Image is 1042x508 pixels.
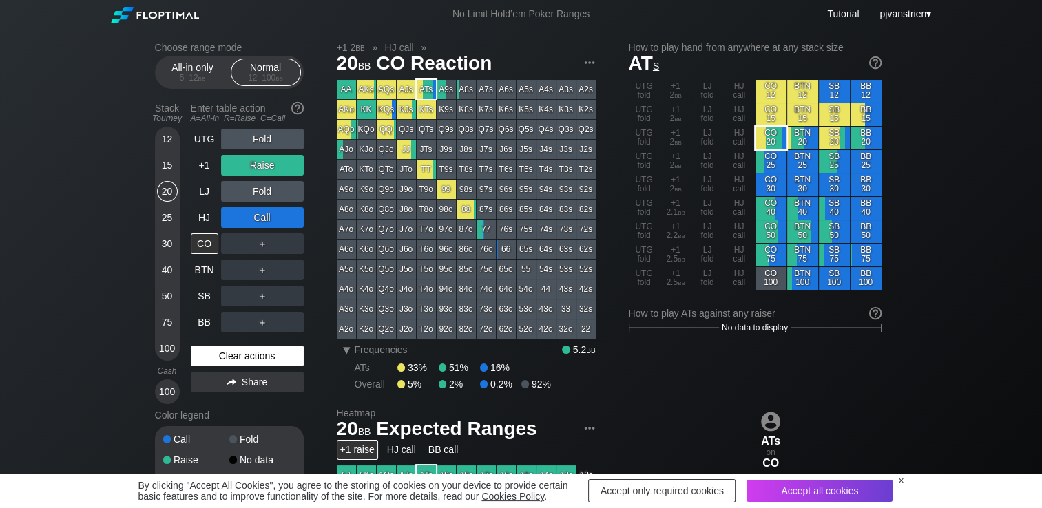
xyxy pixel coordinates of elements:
div: Q3s [556,120,576,139]
div: 42s [576,279,596,299]
div: A3s [556,80,576,99]
a: Cookies Policy [481,491,544,502]
span: bb [674,184,682,193]
div: T4o [417,279,436,299]
div: A=All-in R=Raise C=Call [191,114,304,123]
img: ellipsis.fd386fe8.svg [582,421,597,436]
div: 98o [437,200,456,219]
div: K9s [437,100,456,119]
div: A4s [536,80,556,99]
div: K3o [357,299,376,319]
div: SB 100 [819,267,850,290]
div: LJ fold [692,103,723,126]
div: Q2s [576,120,596,139]
div: QJo [377,140,396,159]
div: 65s [517,240,536,259]
div: Stack [149,97,185,129]
div: 87o [457,220,476,239]
div: BTN [191,260,218,280]
div: Q4s [536,120,556,139]
div: UTG fold [629,127,660,149]
div: J7o [397,220,416,239]
div: 96s [497,180,516,199]
div: Q5s [517,120,536,139]
div: 5 – 12 [164,73,222,83]
div: UTG fold [629,173,660,196]
span: bb [678,207,685,217]
div: LJ fold [692,127,723,149]
div: Accept only required cookies [588,479,736,502]
div: BB 12 [851,80,882,103]
div: A8s [457,80,476,99]
div: UTG [191,129,218,149]
div: No data [229,455,295,465]
div: +1 2 [660,103,691,126]
div: A5o [337,260,356,279]
div: 54o [517,279,536,299]
div: TT [417,160,436,179]
div: 72s [576,220,596,239]
div: KQs [377,100,396,119]
div: 82s [576,200,596,219]
img: Floptimal logo [111,7,199,23]
div: 84o [457,279,476,299]
div: K2s [576,100,596,119]
div: 75 [157,312,178,332]
div: 98s [457,180,476,199]
div: JTo [397,160,416,179]
div: +1 2 [660,80,691,103]
div: 64s [536,240,556,259]
div: 50 [157,286,178,306]
div: SB 12 [819,80,850,103]
span: bb [355,42,364,53]
div: T8s [457,160,476,179]
div: AJs [397,80,416,99]
span: bb [198,73,206,83]
div: 94s [536,180,556,199]
div: AKs [357,80,376,99]
div: J5s [517,140,536,159]
div: T6o [417,240,436,259]
div: AQs [377,80,396,99]
div: T3s [556,160,576,179]
div: Q6s [497,120,516,139]
div: KJo [357,140,376,159]
img: help.32db89a4.svg [290,100,305,116]
div: K5s [517,100,536,119]
img: help.32db89a4.svg [868,306,883,321]
div: 53o [517,299,536,319]
div: J4s [536,140,556,159]
div: CO 25 [756,150,786,173]
div: 84s [536,200,556,219]
div: LJ fold [692,173,723,196]
div: KK [357,100,376,119]
div: × [898,475,904,486]
div: +1 2.2 [660,220,691,243]
div: 95o [437,260,456,279]
div: J6s [497,140,516,159]
div: ▾ [876,6,932,21]
div: 64o [497,279,516,299]
div: QTo [377,160,396,179]
div: 85s [517,200,536,219]
div: KTs [417,100,436,119]
div: QJs [397,120,416,139]
div: 75o [477,260,496,279]
div: 74s [536,220,556,239]
span: bb [674,137,682,147]
div: No Limit Hold’em Poker Ranges [432,8,610,23]
div: Raise [221,155,304,176]
div: 25 [157,207,178,228]
div: Q9s [437,120,456,139]
h2: How to play hand from anywhere at any stack size [629,42,882,53]
span: bb [678,277,685,287]
div: +1 2 [660,127,691,149]
div: A6o [337,240,356,259]
div: 97s [477,180,496,199]
span: » [414,42,434,53]
div: K8o [357,200,376,219]
div: A7o [337,220,356,239]
span: bb [275,73,283,83]
div: A7s [477,80,496,99]
div: 73s [556,220,576,239]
